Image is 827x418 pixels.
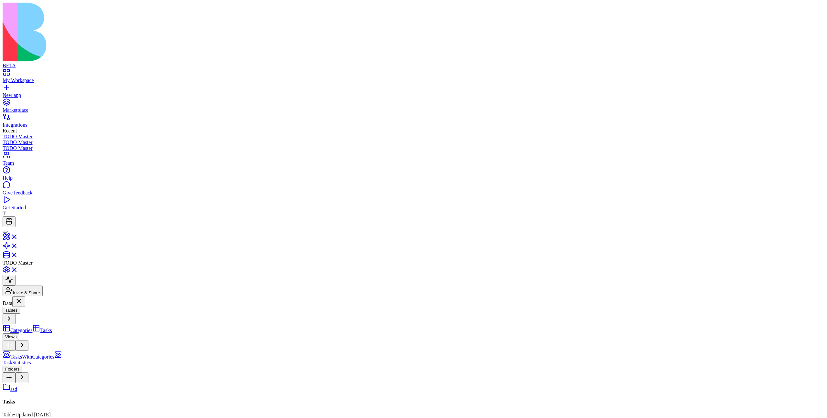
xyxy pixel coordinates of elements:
h4: Tasks [3,399,824,405]
button: Views [3,333,19,340]
div: Help [3,175,824,181]
a: Help [3,169,824,181]
span: T [3,211,6,216]
span: Updated [DATE] [15,412,51,417]
div: BETA [3,63,824,68]
span: Tables [5,308,18,313]
div: Get Started [3,205,824,211]
a: TaskStatistics [3,354,62,365]
a: New app [3,87,824,98]
div: New app [3,92,824,98]
span: Recent [3,128,17,133]
button: Invite & Share [3,286,43,296]
span: TODO Master [3,260,33,266]
a: TODO Master [3,134,824,140]
a: TODO Master [3,140,824,145]
button: Folders [3,366,22,372]
a: Tasks [32,328,52,333]
span: Data [3,300,12,306]
a: TasksWithCategories [3,354,54,360]
div: Integrations [3,122,824,128]
a: Get Started [3,199,824,211]
button: Tables [3,307,20,314]
span: asd [10,386,17,392]
a: asd [3,386,17,392]
a: My Workspace [3,72,824,83]
a: Categories [3,328,32,333]
span: TasksWithCategories [10,354,54,360]
a: Give feedback [3,184,824,196]
a: TODO Master [3,145,824,151]
a: Integrations [3,116,824,128]
div: Marketplace [3,107,824,113]
img: logo [3,3,262,61]
span: Tasks [40,328,52,333]
a: BETA [3,57,824,68]
span: · [14,412,15,417]
span: Categories [10,328,32,333]
span: Table [3,412,14,417]
a: Marketplace [3,101,824,113]
div: Give feedback [3,190,824,196]
a: Team [3,154,824,166]
span: Views [5,334,16,339]
span: Folders [5,367,19,371]
span: TaskStatistics [3,360,31,365]
div: Team [3,160,824,166]
div: My Workspace [3,78,824,83]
